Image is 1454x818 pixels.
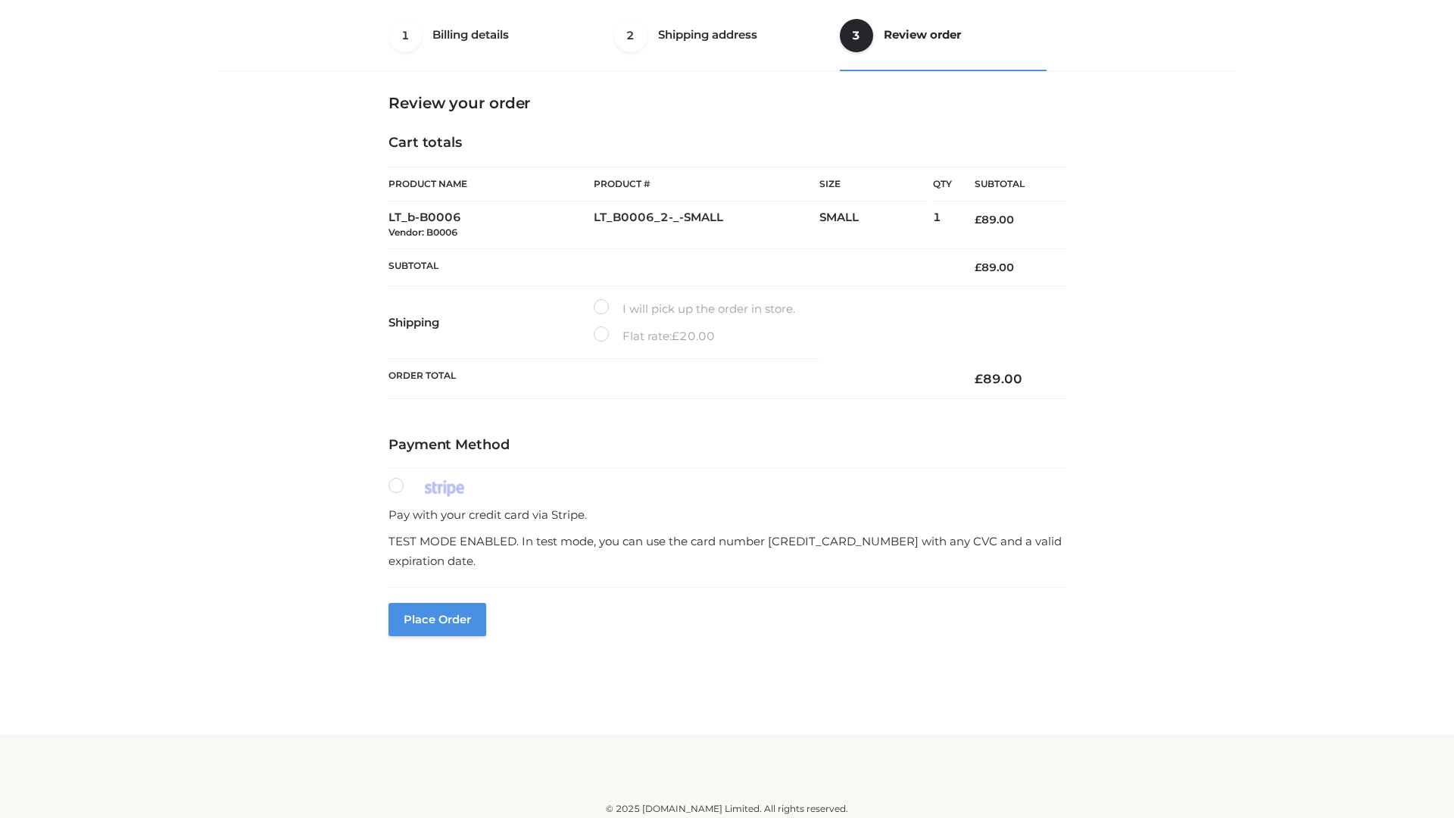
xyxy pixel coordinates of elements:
td: LT_b-B0006 [388,201,594,249]
bdi: 89.00 [975,213,1014,226]
td: SMALL [819,201,933,249]
label: Flat rate: [594,326,715,346]
span: £ [975,261,981,274]
div: © 2025 [DOMAIN_NAME] Limited. All rights reserved. [225,801,1229,816]
button: Place order [388,603,486,636]
span: £ [975,213,981,226]
th: Qty [933,167,952,201]
bdi: 89.00 [975,371,1022,386]
th: Subtotal [952,167,1066,201]
th: Shipping [388,286,594,359]
span: £ [672,329,679,343]
th: Order Total [388,359,952,399]
span: £ [975,371,983,386]
bdi: 89.00 [975,261,1014,274]
h4: Cart totals [388,135,1066,151]
p: Pay with your credit card via Stripe. [388,505,1066,525]
th: Product Name [388,167,594,201]
td: 1 [933,201,952,249]
h4: Payment Method [388,437,1066,454]
p: TEST MODE ENABLED. In test mode, you can use the card number [CREDIT_CARD_NUMBER] with any CVC an... [388,532,1066,570]
label: I will pick up the order in store. [594,299,795,319]
small: Vendor: B0006 [388,226,457,238]
th: Subtotal [388,248,952,286]
h3: Review your order [388,94,1066,112]
td: LT_B0006_2-_-SMALL [594,201,819,249]
th: Size [819,167,925,201]
th: Product # [594,167,819,201]
bdi: 20.00 [672,329,715,343]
